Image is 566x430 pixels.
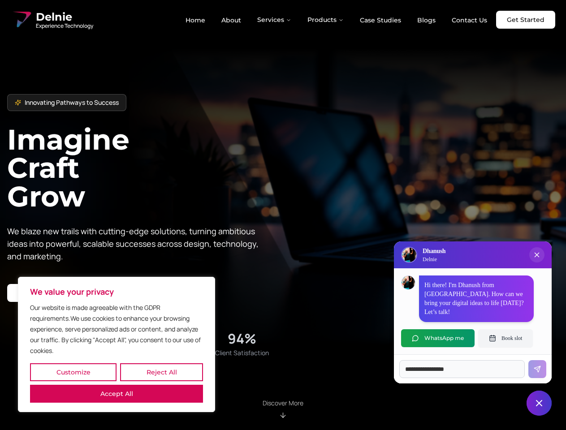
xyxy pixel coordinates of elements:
[7,284,110,302] a: Start your project with us
[11,9,93,30] a: Delnie Logo Full
[423,256,445,263] p: Delnie
[445,13,494,28] a: Contact Us
[36,10,93,24] span: Delnie
[30,302,203,356] p: Our website is made agreeable with the GDPR requirements.We use cookies to enhance your browsing ...
[402,248,416,262] img: Delnie Logo
[263,399,303,408] p: Discover More
[402,276,415,289] img: Dhanush
[30,385,203,403] button: Accept All
[424,281,528,317] p: Hi there! I'm Dhanush from [GEOGRAPHIC_DATA]. How can we bring your digital ideas to life [DATE]?...
[215,348,269,357] span: Client Satisfaction
[496,11,555,29] a: Get Started
[30,363,117,381] button: Customize
[529,247,544,262] button: Close chat popup
[178,13,212,28] a: Home
[178,11,494,29] nav: Main
[423,247,445,256] h3: Dhanush
[120,363,203,381] button: Reject All
[250,11,298,29] button: Services
[36,22,93,30] span: Experience Technology
[263,399,303,419] div: Scroll to About section
[410,13,443,28] a: Blogs
[25,98,119,107] span: Innovating Pathways to Success
[7,225,265,262] p: We blaze new trails with cutting-edge solutions, turning ambitious ideas into powerful, scalable ...
[214,13,248,28] a: About
[527,391,552,416] button: Close chat
[11,9,32,30] img: Delnie Logo
[30,286,203,297] p: We value your privacy
[478,329,533,347] button: Book slot
[401,329,475,347] button: WhatsApp me
[300,11,351,29] button: Products
[353,13,408,28] a: Case Studies
[7,125,283,210] h1: Imagine Craft Grow
[228,331,256,347] div: 94%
